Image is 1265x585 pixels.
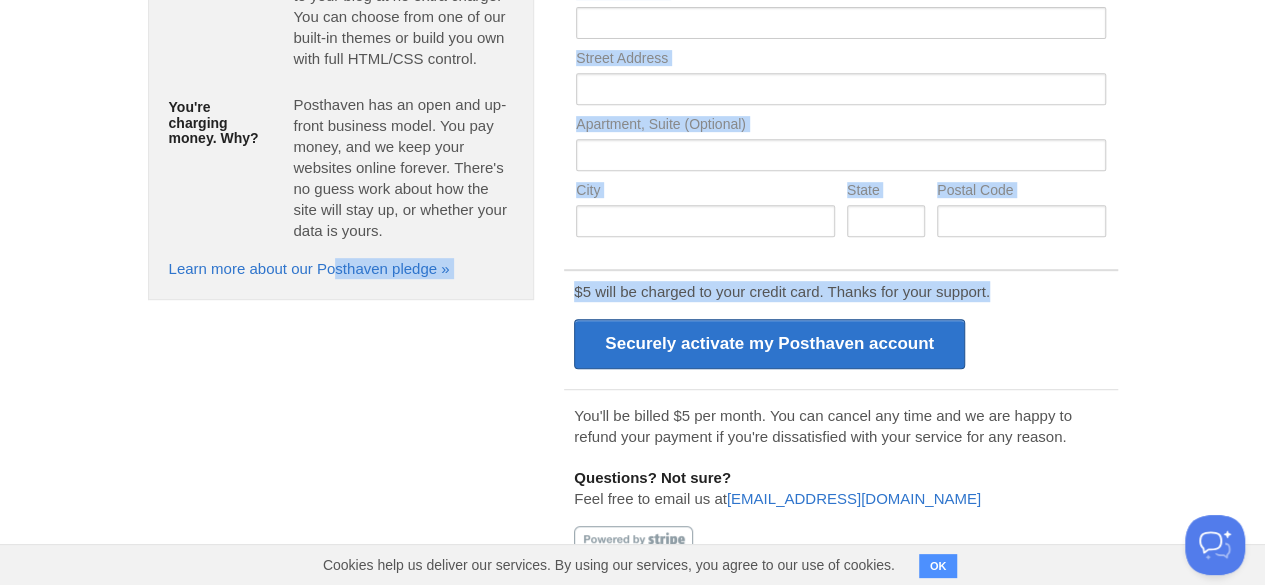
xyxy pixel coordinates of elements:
label: Street Address [576,51,1105,70]
p: You'll be billed $5 per month. You can cancel any time and we are happy to refund your payment if... [574,405,1107,447]
b: Questions? Not sure? [574,469,731,486]
iframe: Help Scout Beacon - Open [1185,515,1245,575]
p: Feel free to email us at [574,467,1107,509]
p: Posthaven has an open and up-front business model. You pay money, and we keep your websites onlin... [293,94,513,241]
span: Cookies help us deliver our services. By using our services, you agree to our use of cookies. [303,545,915,585]
input: Securely activate my Posthaven account [574,319,965,369]
label: Postal Code [937,183,1105,202]
a: [EMAIL_ADDRESS][DOMAIN_NAME] [727,490,981,507]
p: $5 will be charged to your credit card. Thanks for your support. [574,281,1107,302]
label: State [847,183,925,202]
label: City [576,183,835,202]
button: OK [919,554,958,578]
a: Learn more about our Posthaven pledge » [169,260,450,277]
h5: You're charging money. Why? [169,100,264,146]
label: Apartment, Suite (Optional) [576,117,1105,136]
